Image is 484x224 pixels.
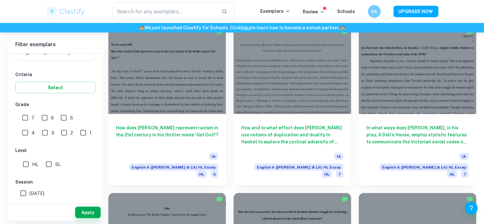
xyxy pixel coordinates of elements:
a: here [241,25,251,30]
span: 7 [461,171,469,178]
p: Review [303,8,325,15]
span: IA [334,153,343,160]
h6: Level [15,147,96,154]
button: AA [368,5,381,18]
a: How and to what effect does [PERSON_NAME] use notions of duplication and duality in Hamlet to exp... [234,26,351,185]
span: 2 [70,129,73,136]
span: HL [197,171,207,178]
span: 5 [211,171,218,178]
span: English A ([PERSON_NAME] & Lit) HL Essay [254,164,343,171]
h6: We just launched Clastify for Schools. Click to learn how to become a school partner. [1,24,483,31]
button: Apply [75,207,101,218]
h6: How does [PERSON_NAME] represent racism in the 21st century in his thriller movie ‘Get Out!’? [116,124,218,145]
span: 🏫 [340,25,345,30]
span: 6 [51,114,54,121]
h6: Session [15,178,96,185]
span: 3 [51,129,54,136]
h6: AA [371,8,378,15]
span: 4 [32,129,35,136]
button: Select [15,82,96,93]
a: Schools [337,9,355,14]
span: HL [447,171,457,178]
h6: Filter exemplars [8,36,103,54]
a: How does [PERSON_NAME] represent racism in the 21st century in his thriller movie ‘Get Out!’?IAEn... [108,26,226,185]
h6: How and to what effect does [PERSON_NAME] use notions of duplication and duality in Hamlet to exp... [241,124,343,145]
span: 🏫 [139,25,144,30]
span: 5 [70,114,73,121]
button: Help and Feedback [465,202,478,214]
span: SL [55,161,61,168]
h6: Criteria [15,71,96,78]
span: 1 [90,129,91,136]
a: In what ways does [PERSON_NAME], in his play, A Doll’s House, employ stylistic features to commun... [359,26,476,185]
span: HL [32,161,38,168]
img: Clastify logo [46,5,86,18]
span: IA [459,153,469,160]
span: HL [322,171,332,178]
span: 7 [336,171,343,178]
span: English A ([PERSON_NAME] & Lit) HL Essay [379,164,469,171]
img: Marked [467,196,473,203]
h6: Grade [15,101,96,108]
span: IA [209,153,218,160]
input: Search for any exemplars... [112,3,217,20]
span: 7 [32,114,34,121]
h6: In what ways does [PERSON_NAME], in his play, A Doll’s House, employ stylistic features to commun... [366,124,469,145]
p: Exemplars [261,8,290,15]
img: Marked [342,196,348,203]
span: [DATE] [30,190,44,197]
img: Marked [216,196,223,203]
button: UPGRADE NOW [394,6,438,17]
span: English A ([PERSON_NAME] & Lit) HL Essay [129,164,218,171]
